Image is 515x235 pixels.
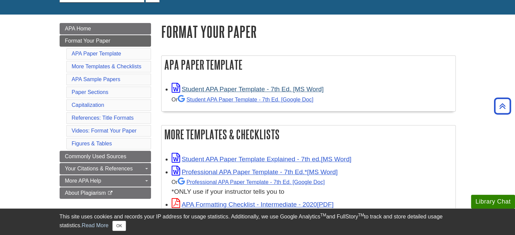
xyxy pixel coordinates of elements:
button: Library Chat [471,195,515,209]
span: APA Home [65,26,91,31]
a: Figures & Tables [72,141,112,146]
span: Format Your Paper [65,38,110,44]
a: Professional APA Paper Template - 7th Ed. [178,179,325,185]
a: Read More [82,222,108,228]
a: APA Sample Papers [72,76,121,82]
a: Back to Top [492,101,513,111]
small: Or [172,96,314,102]
sup: TM [320,213,326,217]
a: Link opens in new window [172,201,334,208]
a: APA Home [60,23,151,34]
a: Capitalization [72,102,104,108]
sup: TM [358,213,364,217]
h2: More Templates & Checklists [162,125,455,143]
div: Guide Page Menu [60,23,151,199]
a: More APA Help [60,175,151,187]
h2: APA Paper Template [162,56,455,74]
a: Link opens in new window [172,168,338,175]
a: Student APA Paper Template - 7th Ed. [Google Doc] [178,96,314,102]
a: Videos: Format Your Paper [72,128,137,134]
h1: Format Your Paper [161,23,456,40]
button: Close [112,221,126,231]
a: About Plagiarism [60,187,151,199]
a: Link opens in new window [172,86,324,93]
a: Format Your Paper [60,35,151,47]
a: Paper Sections [72,89,109,95]
a: Your Citations & References [60,163,151,174]
div: This site uses cookies and records your IP address for usage statistics. Additionally, we use Goo... [60,213,456,231]
span: Commonly Used Sources [65,154,126,159]
a: References: Title Formats [72,115,134,121]
a: More Templates & Checklists [72,64,142,69]
div: *ONLY use if your instructor tells you to [172,177,452,197]
i: This link opens in a new window [107,191,113,195]
span: About Plagiarism [65,190,106,196]
a: Commonly Used Sources [60,151,151,162]
span: More APA Help [65,178,101,184]
a: Link opens in new window [172,156,351,163]
small: Or [172,179,325,185]
a: APA Paper Template [72,51,121,56]
span: Your Citations & References [65,166,133,171]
